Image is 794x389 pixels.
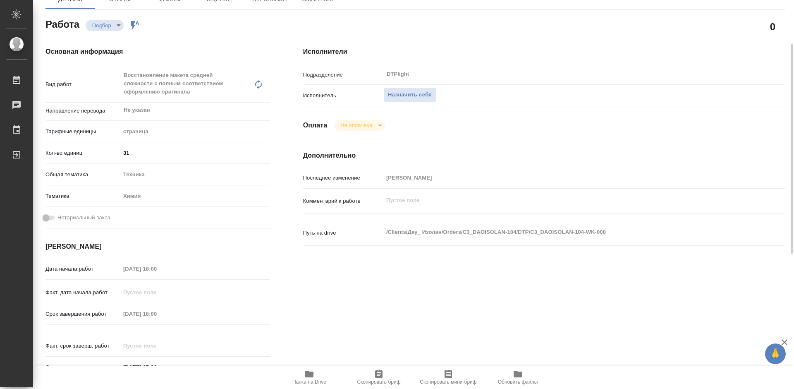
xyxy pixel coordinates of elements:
span: Назначить себя [388,90,432,100]
h4: Дополнительно [303,151,785,161]
div: Подбор [86,20,124,31]
p: Комментарий к работе [303,197,383,205]
div: страница [120,125,270,139]
span: Папка на Drive [292,379,326,385]
p: Тематика [45,192,120,200]
button: Папка на Drive [275,366,344,389]
button: Подбор [90,22,114,29]
input: Пустое поле [120,286,193,298]
p: Подразделение [303,71,383,79]
button: 🙏 [765,343,786,364]
span: Скопировать бриф [357,379,400,385]
p: Направление перевода [45,107,120,115]
span: Нотариальный заказ [57,214,110,222]
h4: [PERSON_NAME] [45,242,270,252]
p: Дата начала работ [45,265,120,273]
p: Вид работ [45,80,120,89]
div: Подбор [334,120,385,131]
p: Факт. срок заверш. работ [45,342,120,350]
button: Скопировать мини-бриф [414,366,483,389]
input: ✎ Введи что-нибудь [120,147,270,159]
p: Исполнитель [303,91,383,100]
input: Пустое поле [383,172,745,184]
div: Химия [120,189,270,203]
button: Не оплачена [338,122,375,129]
button: Скопировать бриф [344,366,414,389]
input: Пустое поле [120,263,193,275]
h4: Основная информация [45,47,270,57]
p: Тарифные единицы [45,127,120,136]
button: Назначить себя [383,88,436,102]
textarea: /Clients/Дау_ Изолан/Orders/C3_DAOISOLAN-104/DTP/C3_DAOISOLAN-104-WK-008 [383,225,745,239]
input: Пустое поле [120,340,193,352]
input: ✎ Введи что-нибудь [120,361,193,373]
h4: Оплата [303,120,328,130]
h2: Работа [45,16,79,31]
p: Общая тематика [45,170,120,179]
span: 🙏 [768,345,782,363]
span: Скопировать мини-бриф [420,379,476,385]
div: Техника [120,168,270,182]
button: Обновить файлы [483,366,552,389]
p: Последнее изменение [303,174,383,182]
input: Пустое поле [120,308,193,320]
p: Путь на drive [303,229,383,237]
p: Срок завершения услуги [45,363,120,372]
h2: 0 [770,19,775,34]
p: Срок завершения работ [45,310,120,318]
h4: Исполнители [303,47,785,57]
p: Кол-во единиц [45,149,120,157]
span: Обновить файлы [498,379,538,385]
p: Факт. дата начала работ [45,288,120,297]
